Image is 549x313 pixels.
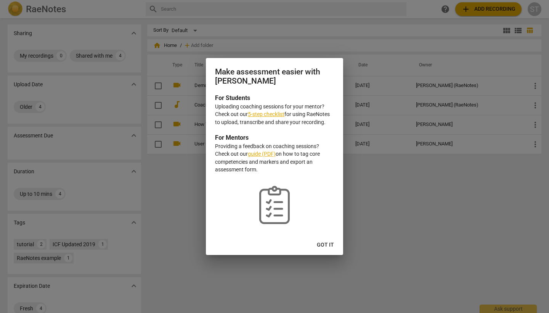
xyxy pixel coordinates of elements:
p: Uploading coaching sessions for your mentor? Check out our for using RaeNotes to upload, transcri... [215,103,334,126]
a: 5-step checklist [248,111,284,117]
b: For Mentors [215,134,249,141]
a: guide (PDF) [248,151,276,157]
span: Got it [317,241,334,249]
button: Got it [311,238,340,252]
b: For Students [215,94,250,102]
h2: Make assessment easier with [PERSON_NAME] [215,67,334,86]
p: Providing a feedback on coaching sessions? Check out our on how to tag core competencies and mark... [215,142,334,174]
